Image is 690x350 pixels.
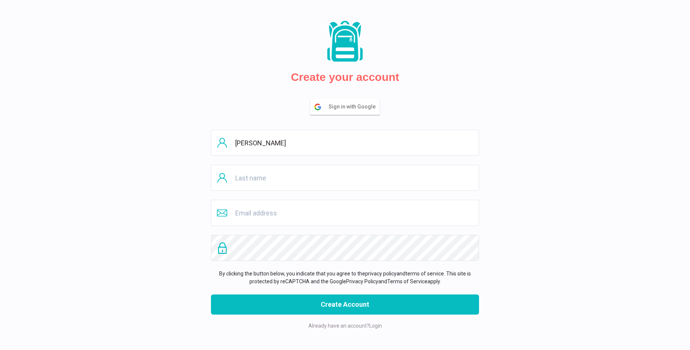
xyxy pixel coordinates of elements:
[211,200,479,226] input: Email address
[211,130,479,156] input: First name
[324,20,366,63] img: Packs logo
[211,294,479,315] button: Create Account
[346,278,378,284] a: Privacy Policy
[369,323,382,329] a: Login
[405,271,444,277] a: terms of service
[365,271,397,277] a: privacy policy
[211,165,479,191] input: Last name
[310,99,380,115] button: Sign in with Google
[387,278,428,284] a: Terms of Service
[329,99,379,114] span: Sign in with Google
[291,70,399,84] h2: Create your account
[211,270,479,286] p: By clicking the button below, you indicate that you agree to the and . This site is protected by ...
[211,322,479,330] p: Already have an account?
